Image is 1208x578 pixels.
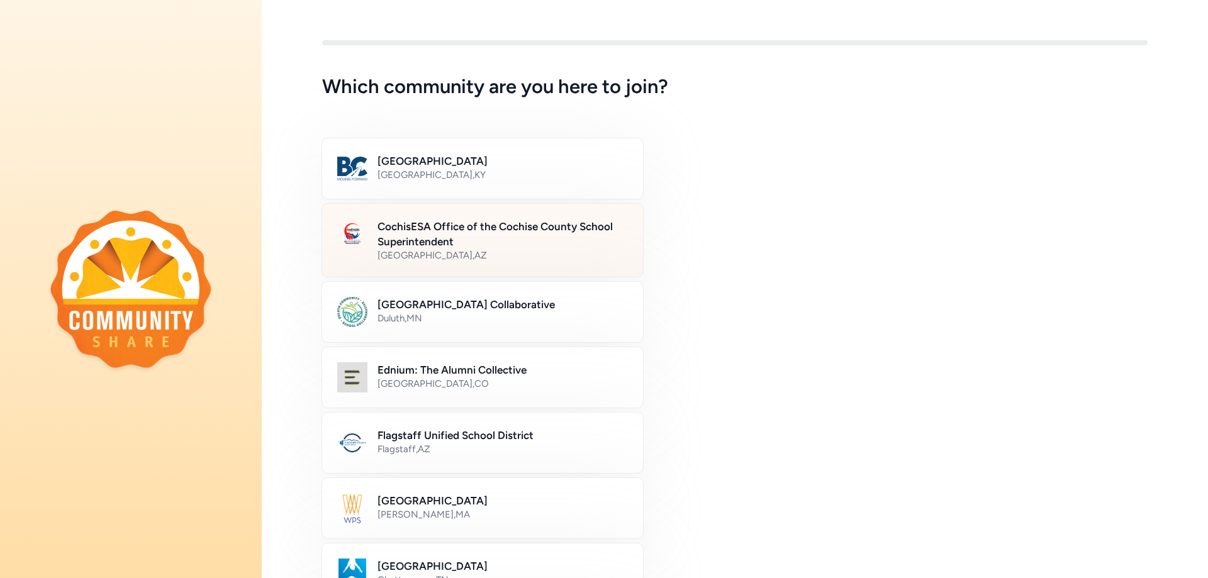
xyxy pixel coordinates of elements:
[377,153,628,169] h2: [GEOGRAPHIC_DATA]
[377,428,628,443] h2: Flagstaff Unified School District
[377,443,628,455] div: Flagstaff , AZ
[377,297,628,312] h2: [GEOGRAPHIC_DATA] Collaborative
[377,559,628,574] h2: [GEOGRAPHIC_DATA]
[377,493,628,508] h2: [GEOGRAPHIC_DATA]
[50,210,211,367] img: logo
[377,169,628,181] div: [GEOGRAPHIC_DATA] , KY
[377,508,628,521] div: [PERSON_NAME] , MA
[377,312,628,325] div: Duluth , MN
[337,362,367,392] img: Logo
[337,153,367,184] img: Logo
[377,219,628,249] h2: CochisESA Office of the Cochise County School Superintendent
[337,428,367,458] img: Logo
[322,75,1148,98] h5: Which community are you here to join?
[337,493,367,523] img: Logo
[337,219,367,249] img: Logo
[377,249,628,262] div: [GEOGRAPHIC_DATA] , AZ
[377,362,628,377] h2: Ednium: The Alumni Collective
[377,377,628,390] div: [GEOGRAPHIC_DATA] , CO
[337,297,367,327] img: Logo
